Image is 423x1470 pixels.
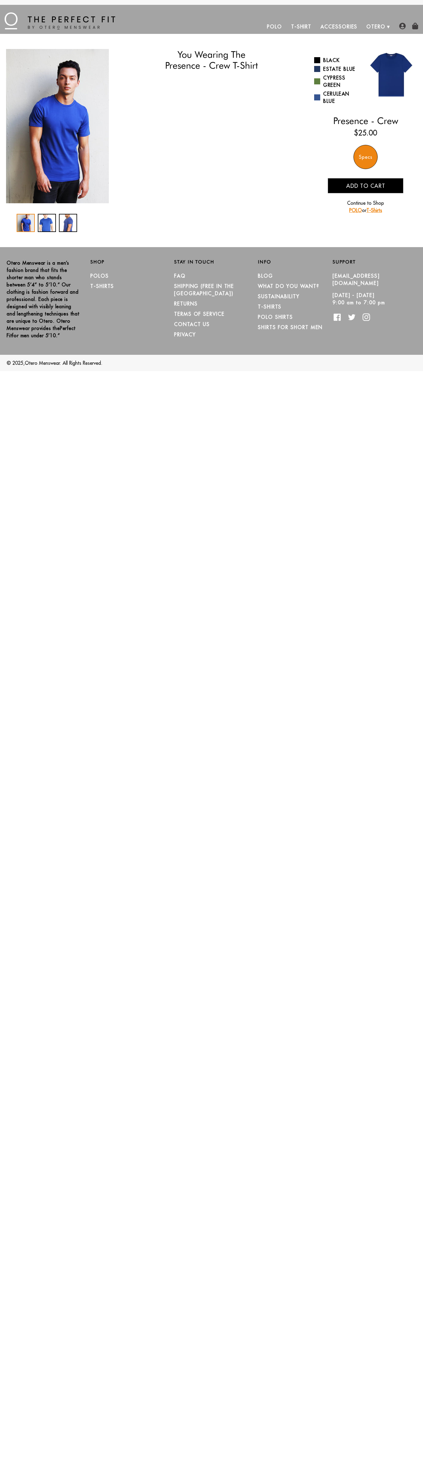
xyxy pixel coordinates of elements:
h2: Shop [90,259,165,265]
a: Polo Shirts [258,314,293,320]
span: Add to cart [346,182,385,189]
h2: Presence - Crew [314,115,417,126]
a: Accessories [316,19,362,34]
a: What Do You Want? [258,283,319,289]
div: 1 / 3 [17,214,35,232]
a: Black [314,57,361,64]
h2: Stay in Touch [174,259,249,265]
ins: $25.00 [354,127,377,138]
a: Sustainability [258,293,300,299]
a: RETURNS [174,301,197,307]
a: SHIPPING (Free in the [GEOGRAPHIC_DATA]) [174,283,234,296]
a: Otero [362,19,390,34]
h2: Info [258,259,333,265]
a: TERMS OF SERVICE [174,311,225,317]
a: T-Shirt [287,19,316,34]
a: PRIVACY [174,332,196,338]
a: Shirts for Short Men [258,324,323,330]
div: 3 / 3 [59,214,77,232]
div: Specs [353,145,378,169]
a: Polo [262,19,287,34]
p: Continue to Shop or [328,199,403,214]
p: © 2025, . All Rights Reserved. [7,359,416,367]
img: IMG_2103_copy_1024x1024_2x_e73e2786-afe8-4bc5-95a0-16f6666da4e6_340x.jpg [6,49,109,203]
a: T-Shirts [90,283,114,289]
div: 1 / 3 [6,49,109,203]
h2: Support [333,259,416,265]
img: shopping-bag-icon.png [412,23,418,29]
a: CONTACT US [174,321,210,327]
a: POLO [349,207,362,213]
p: Otero Menswear is a men’s fashion brand that fits the shorter man who stands between 5’4” to 5’10... [7,259,81,339]
img: user-account-icon.png [399,23,406,29]
a: [EMAIL_ADDRESS][DOMAIN_NAME] [333,273,380,286]
button: Add to cart [328,178,403,193]
a: T-Shirts [258,304,281,310]
a: Cerulean Blue [314,90,361,105]
a: Blog [258,273,273,279]
a: T-Shirts [366,207,382,213]
a: Estate Blue [314,65,361,73]
a: FAQ [174,273,186,279]
h1: You Wearing The Presence - Crew T-Shirt [144,49,279,71]
div: 2 / 3 [38,214,56,232]
img: The Perfect Fit - by Otero Menswear - Logo [5,12,115,29]
img: 05.jpg [366,49,417,100]
a: Otero Menswear [25,360,60,366]
p: [DATE] - [DATE] 9:00 am to 7:00 pm [333,292,407,306]
a: Cypress Green [314,74,361,89]
a: Polos [90,273,109,279]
